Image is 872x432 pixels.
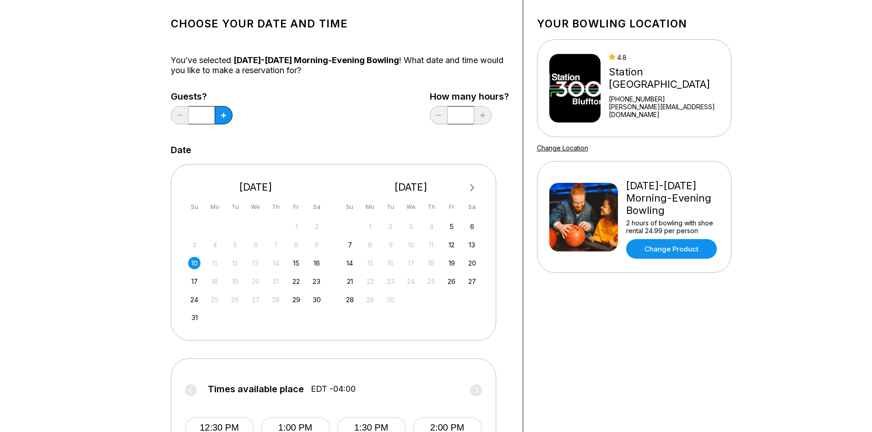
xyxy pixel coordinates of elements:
[344,293,356,306] div: Choose Sunday, September 28th, 2025
[445,257,458,269] div: Choose Friday, September 19th, 2025
[626,219,719,235] div: 2 hours of bowling with shoe rental 24.99 per person
[344,201,356,213] div: Su
[188,239,200,251] div: Not available Sunday, August 3rd, 2025
[188,311,200,324] div: Choose Sunday, August 31st, 2025
[364,220,376,233] div: Not available Monday, September 1st, 2025
[364,257,376,269] div: Not available Monday, September 15th, 2025
[249,201,262,213] div: We
[609,66,727,91] div: Station [GEOGRAPHIC_DATA]
[311,384,356,394] span: EDT -04:00
[466,220,478,233] div: Choose Saturday, September 6th, 2025
[364,201,376,213] div: Mo
[445,239,458,251] div: Choose Friday, September 12th, 2025
[249,239,262,251] div: Not available Wednesday, August 6th, 2025
[405,275,417,288] div: Not available Wednesday, September 24th, 2025
[290,293,303,306] div: Choose Friday, August 29th, 2025
[171,55,509,75] div: You’ve selected ! What date and time would you like to make a reservation for?
[171,145,191,155] label: Date
[171,91,233,101] label: Guests?
[385,220,397,233] div: Not available Tuesday, September 2nd, 2025
[310,275,323,288] div: Choose Saturday, August 23rd, 2025
[310,257,323,269] div: Choose Saturday, August 16th, 2025
[364,275,376,288] div: Not available Monday, September 22nd, 2025
[609,95,727,103] div: [PHONE_NUMBER]
[209,239,221,251] div: Not available Monday, August 4th, 2025
[270,257,282,269] div: Not available Thursday, August 14th, 2025
[385,257,397,269] div: Not available Tuesday, September 16th, 2025
[290,220,303,233] div: Not available Friday, August 1st, 2025
[171,17,509,30] h1: Choose your Date and time
[364,293,376,306] div: Not available Monday, September 29th, 2025
[425,275,438,288] div: Not available Thursday, September 25th, 2025
[340,181,482,193] div: [DATE]
[344,257,356,269] div: Choose Sunday, September 14th, 2025
[445,275,458,288] div: Choose Friday, September 26th, 2025
[425,220,438,233] div: Not available Thursday, September 4th, 2025
[466,275,478,288] div: Choose Saturday, September 27th, 2025
[425,201,438,213] div: Th
[310,293,323,306] div: Choose Saturday, August 30th, 2025
[310,201,323,213] div: Sa
[405,220,417,233] div: Not available Wednesday, September 3rd, 2025
[209,275,221,288] div: Not available Monday, August 18th, 2025
[344,239,356,251] div: Choose Sunday, September 7th, 2025
[626,239,717,259] a: Change Product
[466,239,478,251] div: Choose Saturday, September 13th, 2025
[249,293,262,306] div: Not available Wednesday, August 27th, 2025
[290,275,303,288] div: Choose Friday, August 22nd, 2025
[549,183,618,251] img: Friday-Sunday Morning-Evening Bowling
[187,219,325,324] div: month 2025-08
[537,17,731,30] h1: Your bowling location
[208,384,304,394] span: Times available place
[249,275,262,288] div: Not available Wednesday, August 20th, 2025
[249,257,262,269] div: Not available Wednesday, August 13th, 2025
[310,220,323,233] div: Not available Saturday, August 2nd, 2025
[229,275,241,288] div: Not available Tuesday, August 19th, 2025
[188,257,200,269] div: Choose Sunday, August 10th, 2025
[445,201,458,213] div: Fr
[290,201,303,213] div: Fr
[609,103,727,118] a: [PERSON_NAME][EMAIL_ADDRESS][DOMAIN_NAME]
[364,239,376,251] div: Not available Monday, September 8th, 2025
[430,91,509,101] label: How many hours?
[537,144,588,152] a: Change Location
[270,293,282,306] div: Not available Thursday, August 28th, 2025
[549,54,601,123] img: Station 300 Bluffton
[626,180,719,217] div: [DATE]-[DATE] Morning-Evening Bowling
[209,293,221,306] div: Not available Monday, August 25th, 2025
[290,257,303,269] div: Choose Friday, August 15th, 2025
[229,201,241,213] div: Tu
[188,201,200,213] div: Su
[188,275,200,288] div: Choose Sunday, August 17th, 2025
[425,257,438,269] div: Not available Thursday, September 18th, 2025
[405,239,417,251] div: Not available Wednesday, September 10th, 2025
[290,239,303,251] div: Not available Friday, August 8th, 2025
[229,293,241,306] div: Not available Tuesday, August 26th, 2025
[425,239,438,251] div: Not available Thursday, September 11th, 2025
[233,55,399,65] span: [DATE]-[DATE] Morning-Evening Bowling
[385,293,397,306] div: Not available Tuesday, September 30th, 2025
[229,239,241,251] div: Not available Tuesday, August 5th, 2025
[385,239,397,251] div: Not available Tuesday, September 9th, 2025
[445,220,458,233] div: Choose Friday, September 5th, 2025
[466,257,478,269] div: Choose Saturday, September 20th, 2025
[344,275,356,288] div: Choose Sunday, September 21st, 2025
[270,201,282,213] div: Th
[405,257,417,269] div: Not available Wednesday, September 17th, 2025
[209,201,221,213] div: Mo
[270,239,282,251] div: Not available Thursday, August 7th, 2025
[342,219,480,306] div: month 2025-09
[185,181,327,193] div: [DATE]
[270,275,282,288] div: Not available Thursday, August 21st, 2025
[466,201,478,213] div: Sa
[385,201,397,213] div: Tu
[609,53,727,61] div: 4.8
[310,239,323,251] div: Not available Saturday, August 9th, 2025
[405,201,417,213] div: We
[465,181,480,195] button: Next Month
[229,257,241,269] div: Not available Tuesday, August 12th, 2025
[385,275,397,288] div: Not available Tuesday, September 23rd, 2025
[209,257,221,269] div: Not available Monday, August 11th, 2025
[188,293,200,306] div: Choose Sunday, August 24th, 2025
